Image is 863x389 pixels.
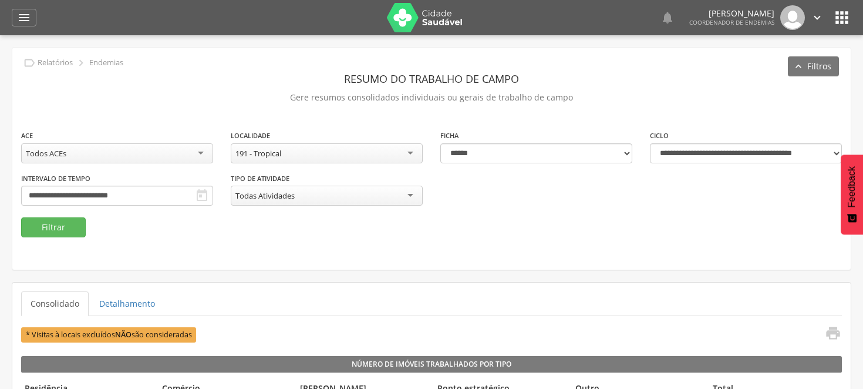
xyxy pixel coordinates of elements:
[195,189,209,203] i: 
[660,5,675,30] a: 
[660,11,675,25] i: 
[21,217,86,237] button: Filtrar
[811,11,824,24] i: 
[832,8,851,27] i: 
[23,56,36,69] i: 
[788,56,839,76] button: Filtros
[21,291,89,316] a: Consolidado
[841,155,863,234] button: Feedback - Mostrar pesquisa
[38,58,73,68] p: Relatórios
[90,291,164,316] a: Detalhamento
[811,5,824,30] a: 
[89,58,123,68] p: Endemias
[21,68,842,89] header: Resumo do Trabalho de Campo
[21,174,90,183] label: Intervalo de Tempo
[650,131,669,140] label: Ciclo
[440,131,459,140] label: Ficha
[26,148,66,159] div: Todos ACEs
[689,18,774,26] span: Coordenador de Endemias
[231,131,270,140] label: Localidade
[825,325,841,341] i: 
[847,166,857,207] span: Feedback
[12,9,36,26] a: 
[235,148,281,159] div: 191 - Tropical
[75,56,87,69] i: 
[21,131,33,140] label: ACE
[235,190,295,201] div: Todas Atividades
[231,174,289,183] label: Tipo de Atividade
[21,89,842,106] p: Gere resumos consolidados individuais ou gerais de trabalho de campo
[21,327,196,342] span: * Visitas à locais excluídos são consideradas
[818,325,841,344] a: 
[689,9,774,18] p: [PERSON_NAME]
[17,11,31,25] i: 
[115,330,132,340] b: NÃO
[21,356,842,373] legend: Número de Imóveis Trabalhados por Tipo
